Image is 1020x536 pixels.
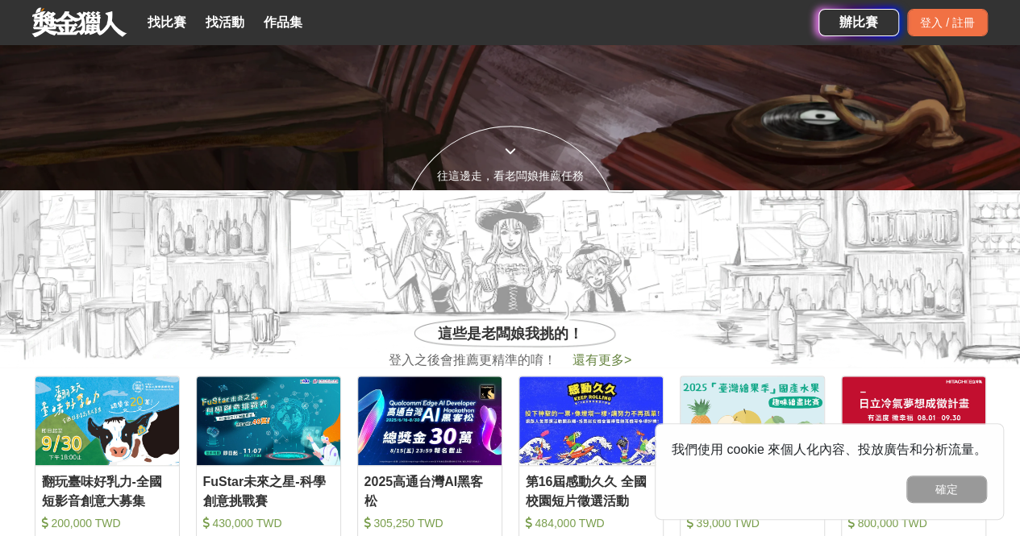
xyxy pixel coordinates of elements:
[818,9,899,36] a: 辦比賽
[203,472,334,509] div: FuStar未來之星-科學創意挑戰賽
[907,9,988,36] div: 登入 / 註冊
[526,472,656,509] div: 第16屆感動久久 全國校園短片徵選活動
[42,515,173,531] div: 200,000 TWD
[438,323,583,345] span: 這些是老闆娘我挑的！
[572,353,631,367] span: 還有更多 >
[364,515,495,531] div: 305,250 TWD
[35,376,179,465] img: Cover Image
[203,515,334,531] div: 430,000 TWD
[199,11,251,34] a: 找活動
[572,353,631,367] a: 還有更多>
[687,515,818,531] div: 39,000 TWD
[402,168,618,185] div: 往這邊走，看老闆娘推薦任務
[42,472,173,509] div: 翻玩臺味好乳力-全國短影音創意大募集
[526,515,656,531] div: 484,000 TWD
[141,11,193,34] a: 找比賽
[197,376,340,465] img: Cover Image
[389,351,556,370] span: 登入之後會推薦更精準的唷！
[848,515,979,531] div: 800,000 TWD
[906,476,987,503] button: 確定
[519,376,663,465] img: Cover Image
[358,376,502,465] img: Cover Image
[842,376,985,465] img: Cover Image
[364,472,495,509] div: 2025高通台灣AI黑客松
[672,443,987,456] span: 我們使用 cookie 來個人化內容、投放廣告和分析流量。
[257,11,309,34] a: 作品集
[681,376,824,465] img: Cover Image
